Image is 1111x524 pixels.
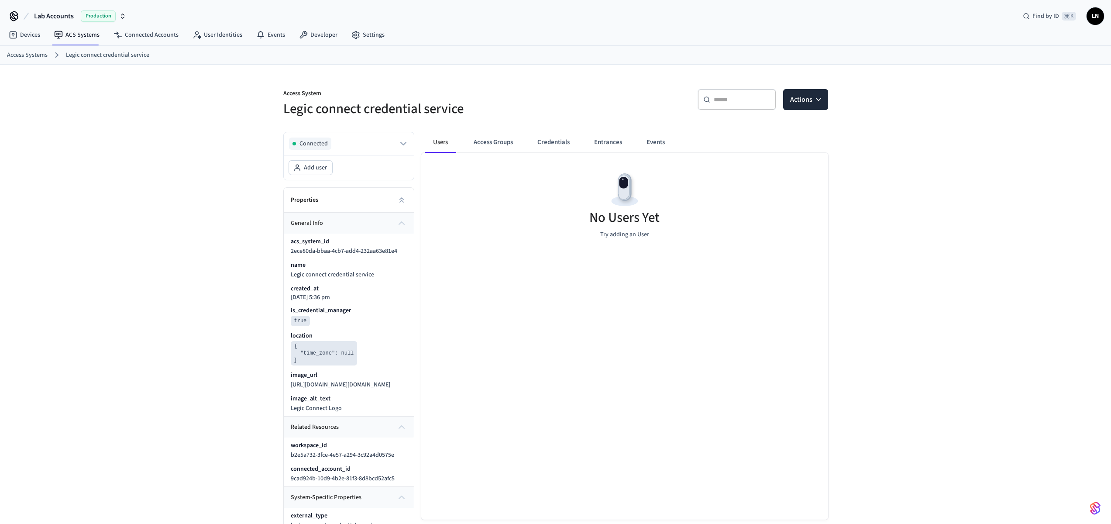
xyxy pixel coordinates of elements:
span: b2e5a732-3fce-4e57-a294-3c92a4d0575e [291,451,394,459]
button: Users [425,132,456,153]
button: LN [1087,7,1104,25]
a: Access Systems [7,51,48,60]
p: [DATE] 5:36 pm [291,294,330,301]
p: external_type [291,511,327,520]
p: image_alt_text [291,394,330,403]
a: ACS Systems [47,27,107,43]
span: [URL][DOMAIN_NAME][DOMAIN_NAME] [291,380,390,389]
p: is_credential_manager [291,306,351,315]
pre: { "time_zone": null } [291,341,358,365]
span: ⌘ K [1062,12,1076,21]
h5: No Users Yet [589,209,660,227]
h5: Legic connect credential service [283,100,550,118]
p: acs_system_id [291,237,329,246]
span: general info [291,219,323,228]
span: Production [81,10,116,22]
p: created_at [291,284,319,293]
span: Legic Connect Logo [291,404,342,413]
a: Developer [292,27,344,43]
span: 2ece80da-bbaa-4cb7-add4-232aa63e81e4 [291,247,397,255]
span: Legic connect credential service [291,270,374,279]
p: workspace_id [291,441,327,450]
button: general info [284,213,414,234]
p: Access System [283,89,550,100]
button: Actions [783,89,828,110]
button: Entrances [587,132,629,153]
button: related resources [284,417,414,438]
a: Legic connect credential service [66,51,149,60]
span: related resources [291,423,339,432]
h2: Properties [291,196,318,204]
span: 9cad924b-10d9-4b2e-81f3-8d8bcd52afc5 [291,474,395,483]
pre: true [291,316,310,326]
span: Connected [299,139,328,148]
img: SeamLogoGradient.69752ec5.svg [1090,501,1101,515]
span: Add user [304,163,327,172]
p: Try adding an User [600,230,649,239]
span: Find by ID [1032,12,1059,21]
button: Connected [289,138,409,150]
button: Add user [289,161,332,175]
p: image_url [291,371,317,379]
span: Lab Accounts [34,11,74,21]
a: Events [249,27,292,43]
a: Connected Accounts [107,27,186,43]
span: system-specific properties [291,493,361,502]
button: Events [640,132,672,153]
a: User Identities [186,27,249,43]
p: location [291,331,313,340]
div: general info [284,234,414,416]
button: Access Groups [467,132,520,153]
button: Credentials [530,132,577,153]
button: system-specific properties [284,487,414,508]
p: name [291,261,306,269]
img: Devices Empty State [605,170,644,210]
div: related resources [284,438,414,486]
div: Find by ID⌘ K [1016,8,1083,24]
a: Devices [2,27,47,43]
a: Settings [344,27,392,43]
p: connected_account_id [291,465,351,473]
span: LN [1087,8,1103,24]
